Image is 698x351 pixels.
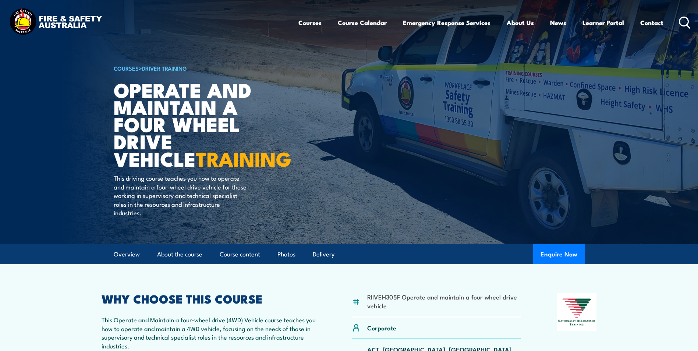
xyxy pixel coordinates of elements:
[533,244,585,264] button: Enquire Now
[196,143,291,173] strong: TRAINING
[582,13,624,32] a: Learner Portal
[142,64,187,72] a: Driver Training
[114,174,248,217] p: This driving course teaches you how to operate and maintain a four-wheel drive vehicle for those ...
[220,245,260,264] a: Course content
[114,64,295,72] h6: >
[114,64,139,72] a: COURSES
[338,13,387,32] a: Course Calendar
[298,13,322,32] a: Courses
[550,13,566,32] a: News
[313,245,334,264] a: Delivery
[102,293,316,304] h2: WHY CHOOSE THIS COURSE
[367,323,396,332] p: Corporate
[640,13,663,32] a: Contact
[557,293,597,331] img: Nationally Recognised Training logo.
[507,13,534,32] a: About Us
[114,81,295,167] h1: Operate and Maintain a Four Wheel Drive Vehicle
[367,292,521,310] li: RIIVEH305F Operate and maintain a four wheel drive vehicle
[102,315,316,350] p: This Operate and Maintain a four-wheel drive (4WD) Vehicle course teaches you how to operate and ...
[114,245,140,264] a: Overview
[403,13,490,32] a: Emergency Response Services
[157,245,202,264] a: About the course
[277,245,295,264] a: Photos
